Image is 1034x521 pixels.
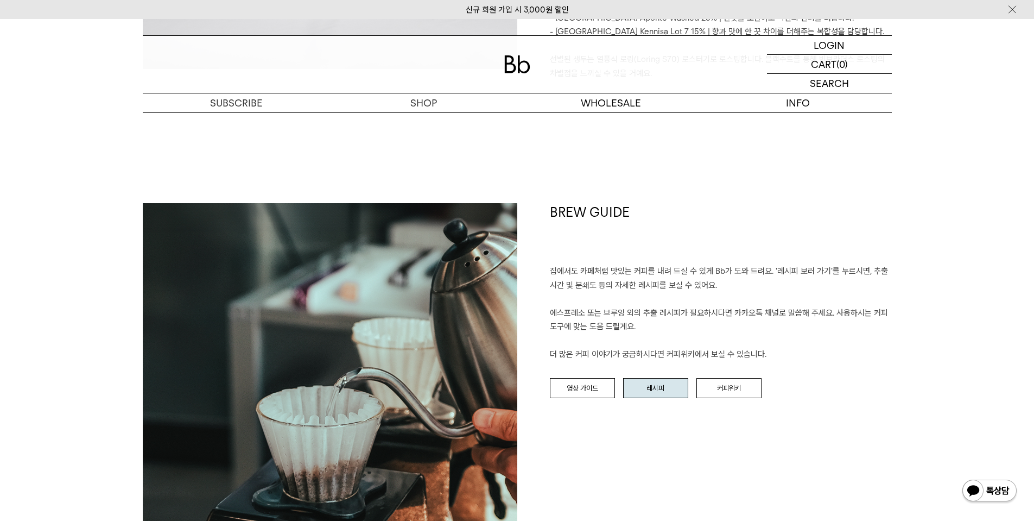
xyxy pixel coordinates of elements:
p: CART [811,55,836,73]
h1: BREW GUIDE [550,203,892,265]
a: 레시피 [623,378,688,399]
img: 카카오톡 채널 1:1 채팅 버튼 [961,479,1018,505]
a: 신규 회원 가입 시 3,000원 할인 [466,5,569,15]
a: SUBSCRIBE [143,93,330,112]
p: (0) [836,55,848,73]
p: LOGIN [814,36,845,54]
a: 영상 가이드 [550,378,615,399]
p: WHOLESALE [517,93,705,112]
a: LOGIN [767,36,892,55]
p: 집에서도 카페처럼 맛있는 커피를 내려 드실 ﻿수 있게 Bb가 도와 드려요. '레시피 보러 가기'를 누르시면, 추출 시간 및 분쇄도 등의 자세한 레시피를 보실 수 있어요. 에스... [550,265,892,362]
a: CART (0) [767,55,892,74]
a: 커피위키 [696,378,762,399]
a: SHOP [330,93,517,112]
p: INFO [705,93,892,112]
img: 로고 [504,55,530,73]
p: SEARCH [810,74,849,93]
